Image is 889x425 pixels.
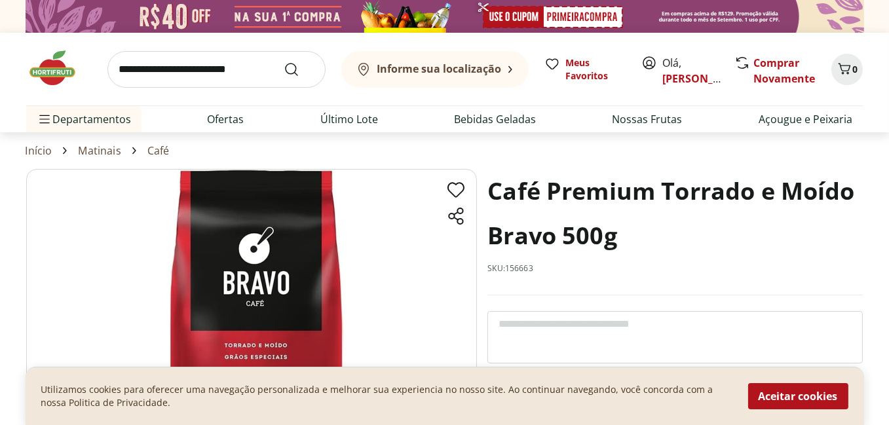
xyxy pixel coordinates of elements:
button: Carrinho [831,54,863,85]
a: Matinais [78,145,121,157]
span: 0 [852,63,858,75]
p: Utilizamos cookies para oferecer uma navegação personalizada e melhorar sua experiencia no nosso ... [41,383,732,409]
a: Início [26,145,52,157]
a: Ofertas [207,111,244,127]
button: Aceitar cookies [748,383,848,409]
button: Menu [37,103,52,135]
a: Açougue e Peixaria [759,111,852,127]
p: SKU: 156663 [487,263,533,274]
a: Meus Favoritos [544,56,626,83]
a: Comprar Novamente [753,56,815,86]
span: Olá, [662,55,721,86]
img: Hortifruti [26,48,92,88]
a: Bebidas Geladas [454,111,536,127]
a: Último Lote [320,111,378,127]
a: [PERSON_NAME] [662,71,747,86]
a: Nossas Frutas [613,111,683,127]
span: Meus Favoritos [565,56,626,83]
button: Submit Search [284,62,315,77]
a: Café [147,145,170,157]
span: Departamentos [37,103,131,135]
h1: Café Premium Torrado e Moído Bravo 500g [487,169,863,258]
b: Informe sua localização [377,62,501,76]
input: search [107,51,326,88]
button: Informe sua localização [341,51,529,88]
